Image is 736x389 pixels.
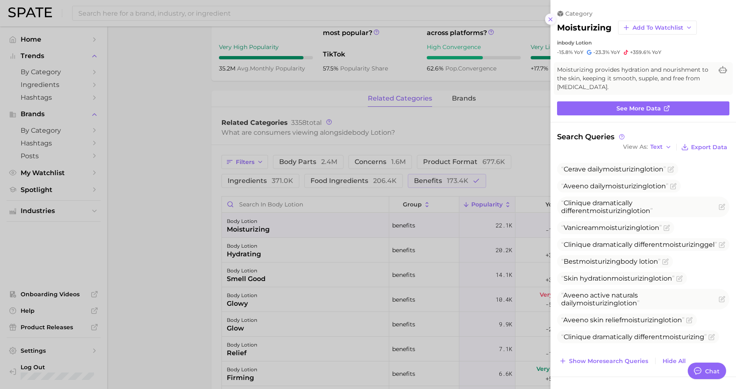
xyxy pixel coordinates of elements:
[623,145,648,149] span: View As
[616,105,661,112] span: See more data
[561,224,662,232] span: Vanicream lotion
[561,241,717,248] span: Clinique dramatically different gel
[557,132,626,141] span: Search Queries
[576,299,618,307] span: moisturizing
[663,225,670,231] button: Flag as miscategorized or irrelevant
[630,49,651,55] span: +359.6%
[668,166,674,173] button: Flag as miscategorized or irrelevant
[590,207,631,215] span: moisturizing
[557,49,573,55] span: -15.8%
[719,296,725,302] button: Flag as miscategorized or irrelevant
[561,316,684,324] span: Aveeno skin relief lotion
[618,21,697,35] button: Add to Watchlist
[670,183,677,190] button: Flag as miscategorized or irrelevant
[650,145,663,149] span: Text
[561,165,666,173] span: Cerave daily lotion
[561,333,707,341] span: Clinique dramatically different
[561,291,640,307] span: Aveeno active naturals daily lotion
[652,49,661,56] span: YoY
[691,144,727,151] span: Export Data
[676,275,683,282] button: Flag as miscategorized or irrelevant
[679,141,729,153] button: Export Data
[557,40,729,46] div: in
[662,258,669,265] button: Flag as miscategorized or irrelevant
[557,66,713,91] span: Moisturizing provides hydration and nourishment to the skin, keeping it smooth, supple, and free ...
[605,182,647,190] span: moisturizing
[565,10,593,17] span: category
[561,199,653,215] span: Clinique dramatically different lotion
[611,274,653,282] span: moisturizing
[561,274,675,282] span: Skin hydration lotion
[719,241,725,248] button: Flag as miscategorized or irrelevant
[633,24,683,31] span: Add to Watchlist
[561,258,661,265] span: Best body lotion
[603,165,644,173] span: moisturizing
[621,142,674,152] button: View AsText
[557,101,729,115] a: See more data
[663,358,686,365] span: Hide All
[574,49,583,56] span: YoY
[621,316,663,324] span: moisturizing
[663,333,704,341] span: moisturizing
[599,224,640,232] span: moisturizing
[661,356,688,367] button: Hide All
[557,23,611,33] h2: moisturizing
[708,334,715,340] button: Flag as miscategorized or irrelevant
[663,241,704,248] span: moisturizing
[557,355,650,367] button: Show moresearch queries
[562,40,592,46] span: body lotion
[561,182,668,190] span: Aveeno daily lotion
[719,204,725,210] button: Flag as miscategorized or irrelevant
[569,358,648,365] span: Show more search queries
[686,317,693,323] button: Flag as miscategorized or irrelevant
[611,49,620,56] span: YoY
[579,258,621,265] span: moisturizing
[593,49,609,55] span: -23.3%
